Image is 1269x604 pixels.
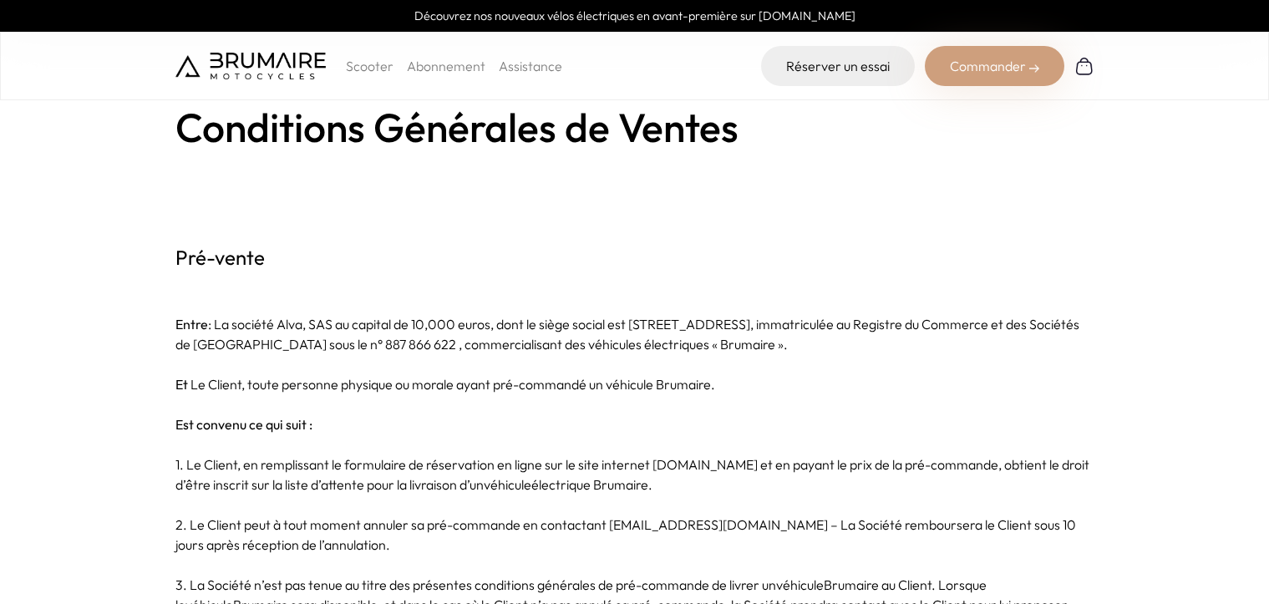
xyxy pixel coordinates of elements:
strong: Est convenu ce qui suit : [175,416,312,433]
span: véhicule [776,576,824,593]
a: Assistance [499,58,562,74]
h2: Pré-vente [175,241,1094,274]
strong: Et [175,376,188,393]
a: Réserver un essai [761,46,915,86]
h1: Conditions Générales de Ventes [175,107,1094,147]
a: Abonnement [407,58,485,74]
p: Scooter [346,56,393,76]
img: Brumaire Motocycles [175,53,326,79]
img: right-arrow-2.png [1029,63,1039,74]
img: Panier [1074,56,1094,76]
strong: Entre [175,316,208,332]
span: véhicule [484,476,531,493]
div: Commander [925,46,1064,86]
